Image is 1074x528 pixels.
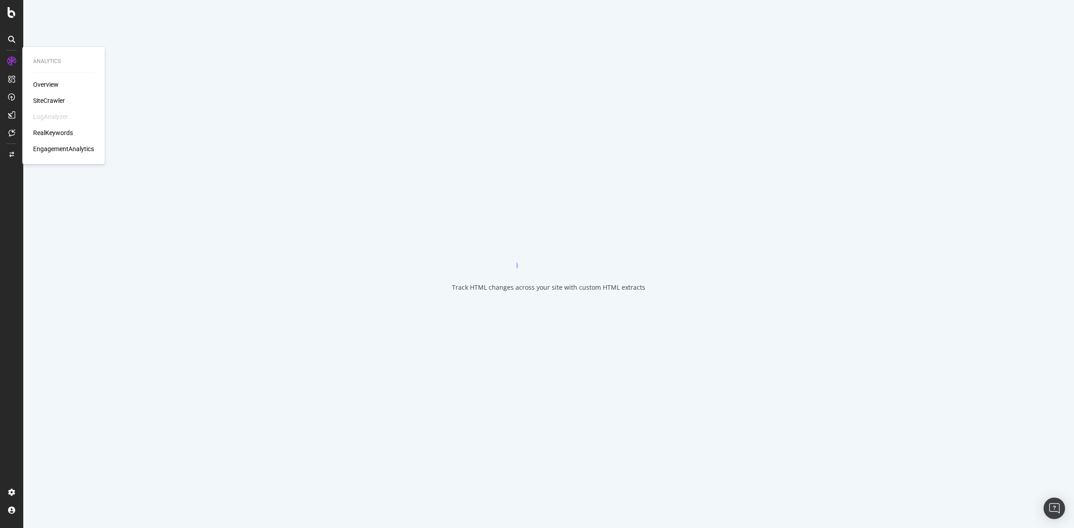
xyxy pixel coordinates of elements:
div: Open Intercom Messenger [1044,498,1065,519]
a: RealKeywords [33,128,73,137]
a: Overview [33,80,59,89]
div: LogAnalyzer [33,112,68,121]
div: Analytics [33,58,94,65]
a: EngagementAnalytics [33,144,94,153]
a: SiteCrawler [33,96,65,105]
div: animation [516,237,581,269]
div: Track HTML changes across your site with custom HTML extracts [452,283,645,292]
